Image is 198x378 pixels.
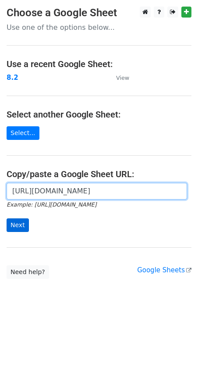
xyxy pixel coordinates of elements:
a: View [107,74,129,82]
h4: Select another Google Sheet: [7,109,191,120]
div: 聊天小组件 [154,336,198,378]
p: Use one of the options below... [7,23,191,32]
a: Need help? [7,265,49,279]
h4: Copy/paste a Google Sheet URL: [7,169,191,179]
h4: Use a recent Google Sheet: [7,59,191,69]
input: Paste your Google Sheet URL here [7,183,187,200]
input: Next [7,218,29,232]
small: Example: [URL][DOMAIN_NAME] [7,201,96,208]
h3: Choose a Google Sheet [7,7,191,19]
small: View [116,75,129,81]
iframe: Chat Widget [154,336,198,378]
a: 8.2 [7,74,18,82]
a: Select... [7,126,39,140]
a: Google Sheets [137,266,191,274]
